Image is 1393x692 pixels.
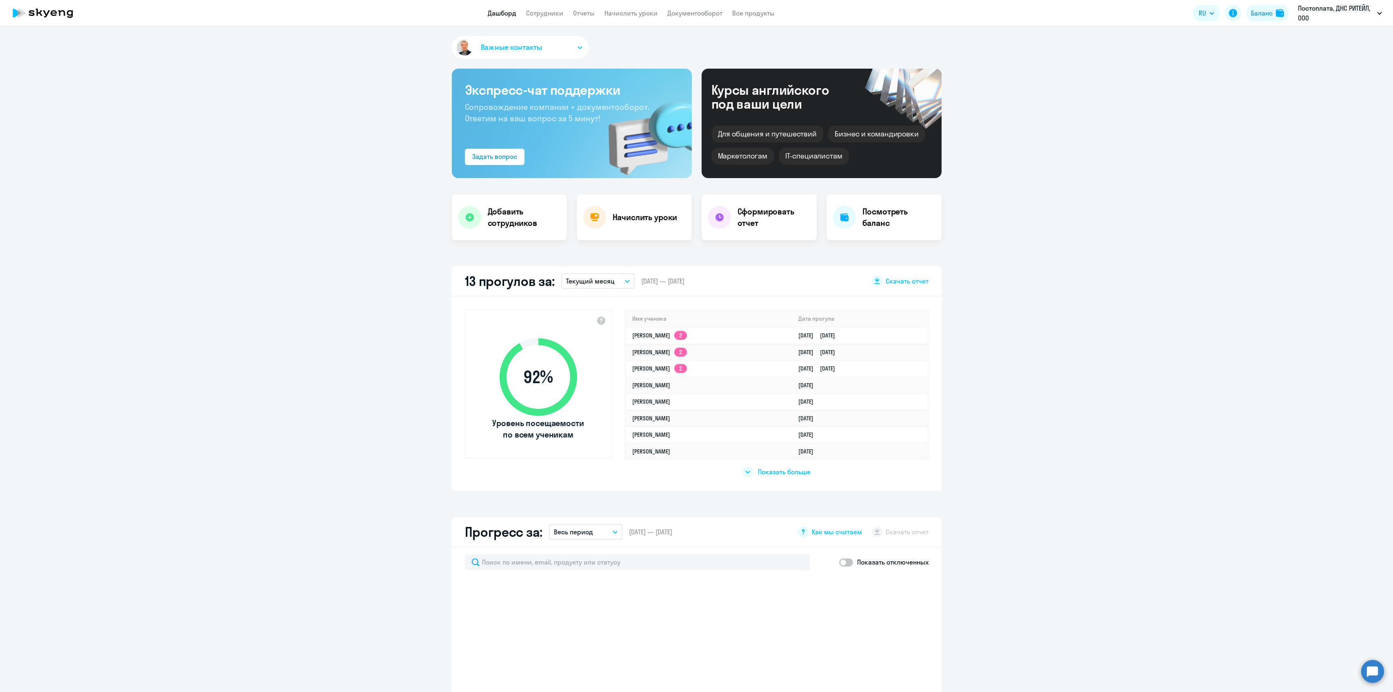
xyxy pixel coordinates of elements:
[629,527,672,536] span: [DATE] — [DATE]
[1276,9,1284,17] img: balance
[455,38,474,57] img: avatar
[488,206,560,229] h4: Добавить сотрудников
[491,367,585,387] span: 92 %
[798,398,820,405] a: [DATE]
[632,398,670,405] a: [PERSON_NAME]
[526,9,563,17] a: Сотрудники
[758,467,811,476] span: Показать больше
[1199,8,1206,18] span: RU
[632,365,687,372] a: [PERSON_NAME]2
[632,448,670,455] a: [PERSON_NAME]
[632,332,687,339] a: [PERSON_NAME]2
[632,415,670,422] a: [PERSON_NAME]
[549,524,622,540] button: Весь период
[828,125,925,143] div: Бизнес и командировки
[674,348,687,357] app-skyeng-badge: 2
[798,332,842,339] a: [DATE][DATE]
[573,9,595,17] a: Отчеты
[674,364,687,373] app-skyeng-badge: 2
[798,348,842,356] a: [DATE][DATE]
[738,206,810,229] h4: Сформировать отчет
[465,82,679,98] h3: Экспресс-чат поддержки
[626,310,792,327] th: Имя ученика
[798,431,820,438] a: [DATE]
[1193,5,1220,21] button: RU
[632,348,687,356] a: [PERSON_NAME]2
[597,86,692,178] img: bg-img
[465,149,524,165] button: Задать вопрос
[554,527,593,537] p: Весь период
[481,42,542,53] span: Важные контакты
[472,152,517,161] div: Задать вопрос
[465,102,649,123] span: Сопровождение компании + документооборот. Ответим на ваш вопрос за 5 минут!
[465,273,555,289] h2: 13 прогулов за:
[857,557,929,567] p: Показать отключенных
[667,9,722,17] a: Документооборот
[711,83,851,111] div: Курсы английского под ваши цели
[732,9,775,17] a: Все продукты
[798,415,820,422] a: [DATE]
[1246,5,1289,21] button: Балансbalance
[886,277,929,286] span: Скачать отчет
[862,206,935,229] h4: Посмотреть баланс
[641,277,684,286] span: [DATE] — [DATE]
[711,125,824,143] div: Для общения и путешествий
[1298,3,1374,23] p: Постоплата, ДНС РИТЕЙЛ, ООО
[465,554,810,570] input: Поиск по имени, email, продукту или статусу
[812,527,862,536] span: Как мы считаем
[798,448,820,455] a: [DATE]
[566,276,615,286] p: Текущий месяц
[1294,3,1386,23] button: Постоплата, ДНС РИТЕЙЛ, ООО
[674,331,687,340] app-skyeng-badge: 2
[779,147,849,165] div: IT-специалистам
[711,147,774,165] div: Маркетологам
[452,36,589,59] button: Важные контакты
[604,9,658,17] a: Начислить уроки
[613,212,678,223] h4: Начислить уроки
[798,382,820,389] a: [DATE]
[1251,8,1273,18] div: Баланс
[632,431,670,438] a: [PERSON_NAME]
[798,365,842,372] a: [DATE][DATE]
[465,524,542,540] h2: Прогресс за:
[491,417,585,440] span: Уровень посещаемости по всем ученикам
[488,9,516,17] a: Дашборд
[561,273,635,289] button: Текущий месяц
[792,310,927,327] th: Дата прогула
[632,382,670,389] a: [PERSON_NAME]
